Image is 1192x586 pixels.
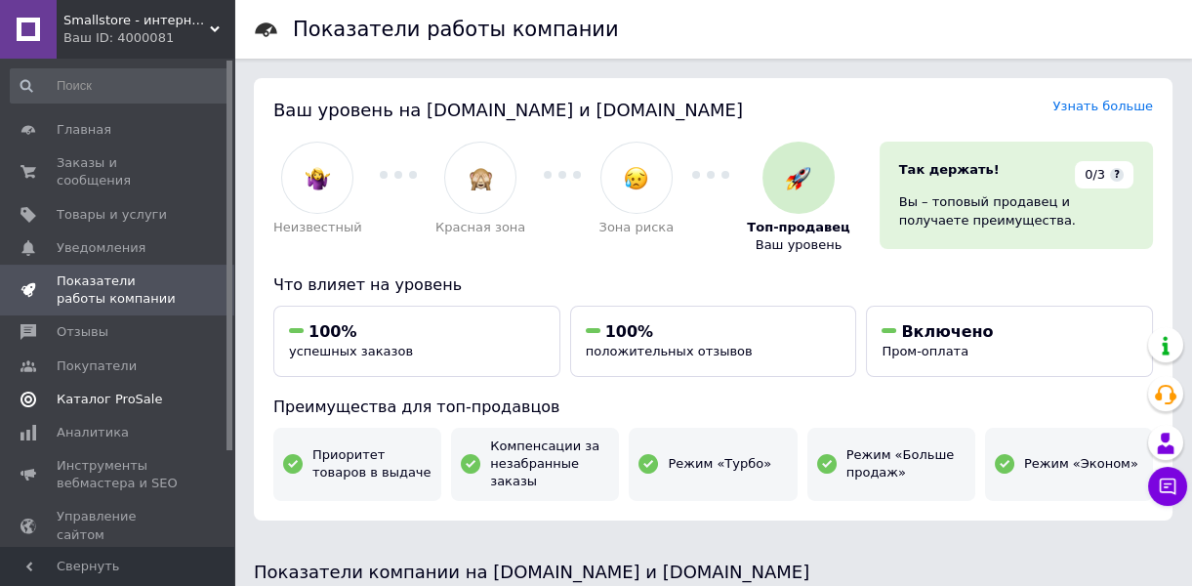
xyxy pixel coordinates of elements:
span: Показатели работы компании [57,272,181,308]
span: Каталог ProSale [57,391,162,408]
span: Приоритет товаров в выдаче [312,446,432,481]
span: Уведомления [57,239,145,257]
div: 0/3 [1075,161,1133,188]
span: ? [1110,168,1124,182]
span: Отзывы [57,323,108,341]
img: :disappointed_relieved: [624,166,648,190]
button: ВключеноПром-оплата [866,306,1153,377]
span: Режим «Турбо» [668,455,771,473]
span: Ваш уровень на [DOMAIN_NAME] и [DOMAIN_NAME] [273,100,743,120]
span: Smallstore - интернет магазин [63,12,210,29]
span: успешных заказов [289,344,413,358]
span: Красная зона [435,219,525,236]
div: Вы – топовый продавец и получаете преимущества. [899,193,1133,229]
span: 100% [308,322,356,341]
span: Управление сайтом [57,508,181,543]
span: Топ-продавец [747,219,849,236]
img: :see_no_evil: [469,166,493,190]
span: Режим «Больше продаж» [846,446,966,481]
span: Показатели компании на [DOMAIN_NAME] и [DOMAIN_NAME] [254,562,809,582]
input: Поиск [10,68,229,104]
span: Включено [901,322,993,341]
span: Инструменты вебмастера и SEO [57,457,181,492]
span: Покупатели [57,357,137,375]
button: Чат с покупателем [1148,467,1187,506]
button: 100%положительных отзывов [570,306,857,377]
span: Зона риска [599,219,675,236]
span: Товары и услуги [57,206,167,224]
span: Режим «Эконом» [1024,455,1138,473]
button: 100%успешных заказов [273,306,560,377]
span: 100% [605,322,653,341]
img: :woman-shrugging: [306,166,330,190]
div: Ваш ID: 4000081 [63,29,234,47]
span: Компенсации за незабранные заказы [490,438,609,491]
span: Неизвестный [273,219,362,236]
span: Главная [57,121,111,139]
span: Что влияет на уровень [273,275,462,294]
span: Ваш уровень [756,236,843,254]
h1: Показатели работы компании [293,18,619,41]
a: Узнать больше [1052,99,1153,113]
span: Пром-оплата [882,344,968,358]
span: Заказы и сообщения [57,154,181,189]
span: Так держать! [899,162,1000,177]
span: Преимущества для топ-продавцов [273,398,559,416]
img: :rocket: [786,166,810,190]
span: Аналитика [57,424,129,441]
span: положительных отзывов [586,344,753,358]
